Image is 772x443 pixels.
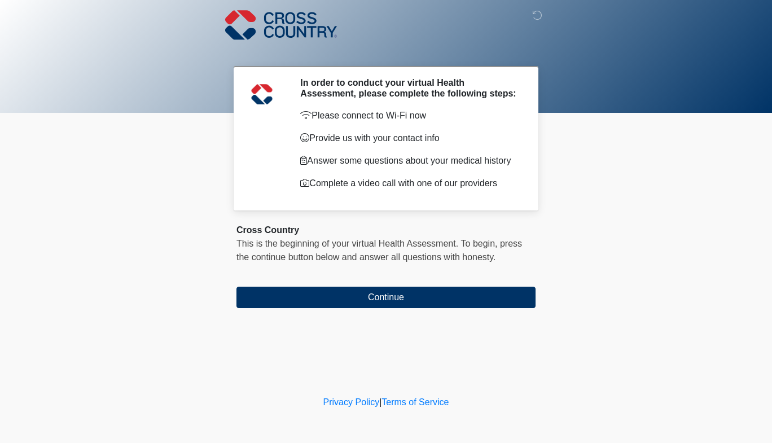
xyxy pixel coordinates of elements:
[236,287,536,308] button: Continue
[225,8,337,41] img: Cross Country Logo
[300,154,519,168] p: Answer some questions about your medical history
[228,41,544,62] h1: ‎ ‎ ‎
[323,397,380,407] a: Privacy Policy
[245,77,279,111] img: Agent Avatar
[300,77,519,99] h2: In order to conduct your virtual Health Assessment, please complete the following steps:
[381,397,449,407] a: Terms of Service
[300,177,519,190] p: Complete a video call with one of our providers
[236,223,536,237] div: Cross Country
[236,239,522,262] span: press the continue button below and answer all questions with honesty.
[379,397,381,407] a: |
[236,239,458,248] span: This is the beginning of your virtual Health Assessment.
[300,109,519,122] p: Please connect to Wi-Fi now
[461,239,500,248] span: To begin,
[300,131,519,145] p: Provide us with your contact info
